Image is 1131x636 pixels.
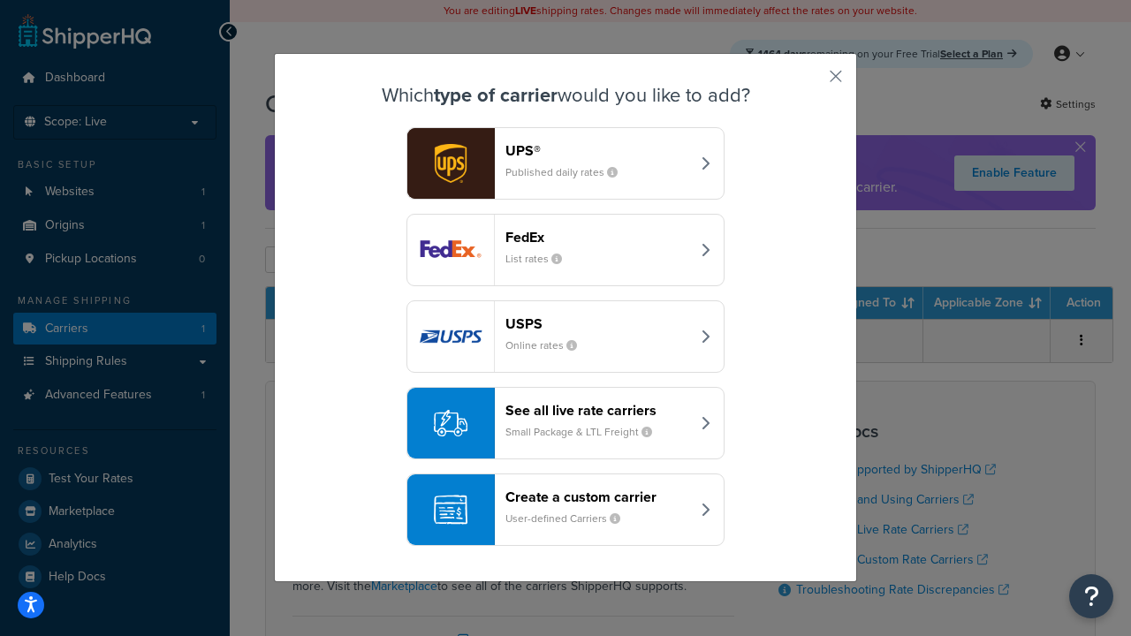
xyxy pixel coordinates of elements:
button: usps logoUSPSOnline rates [406,300,725,373]
img: icon-carrier-custom-c93b8a24.svg [434,493,467,526]
img: fedEx logo [407,215,494,285]
small: Online rates [505,337,591,353]
img: ups logo [407,128,494,199]
header: See all live rate carriers [505,402,690,419]
small: Small Package & LTL Freight [505,424,666,440]
button: See all live rate carriersSmall Package & LTL Freight [406,387,725,459]
img: icon-carrier-liverate-becf4550.svg [434,406,467,440]
h3: Which would you like to add? [319,85,812,106]
button: Open Resource Center [1069,574,1113,618]
button: fedEx logoFedExList rates [406,214,725,286]
small: List rates [505,251,576,267]
header: Create a custom carrier [505,488,690,505]
small: Published daily rates [505,164,632,180]
img: usps logo [407,301,494,372]
strong: type of carrier [434,80,558,110]
header: UPS® [505,142,690,159]
small: User-defined Carriers [505,511,634,526]
header: USPS [505,315,690,332]
button: Create a custom carrierUser-defined Carriers [406,473,725,546]
header: FedEx [505,229,690,246]
button: ups logoUPS®Published daily rates [406,127,725,200]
